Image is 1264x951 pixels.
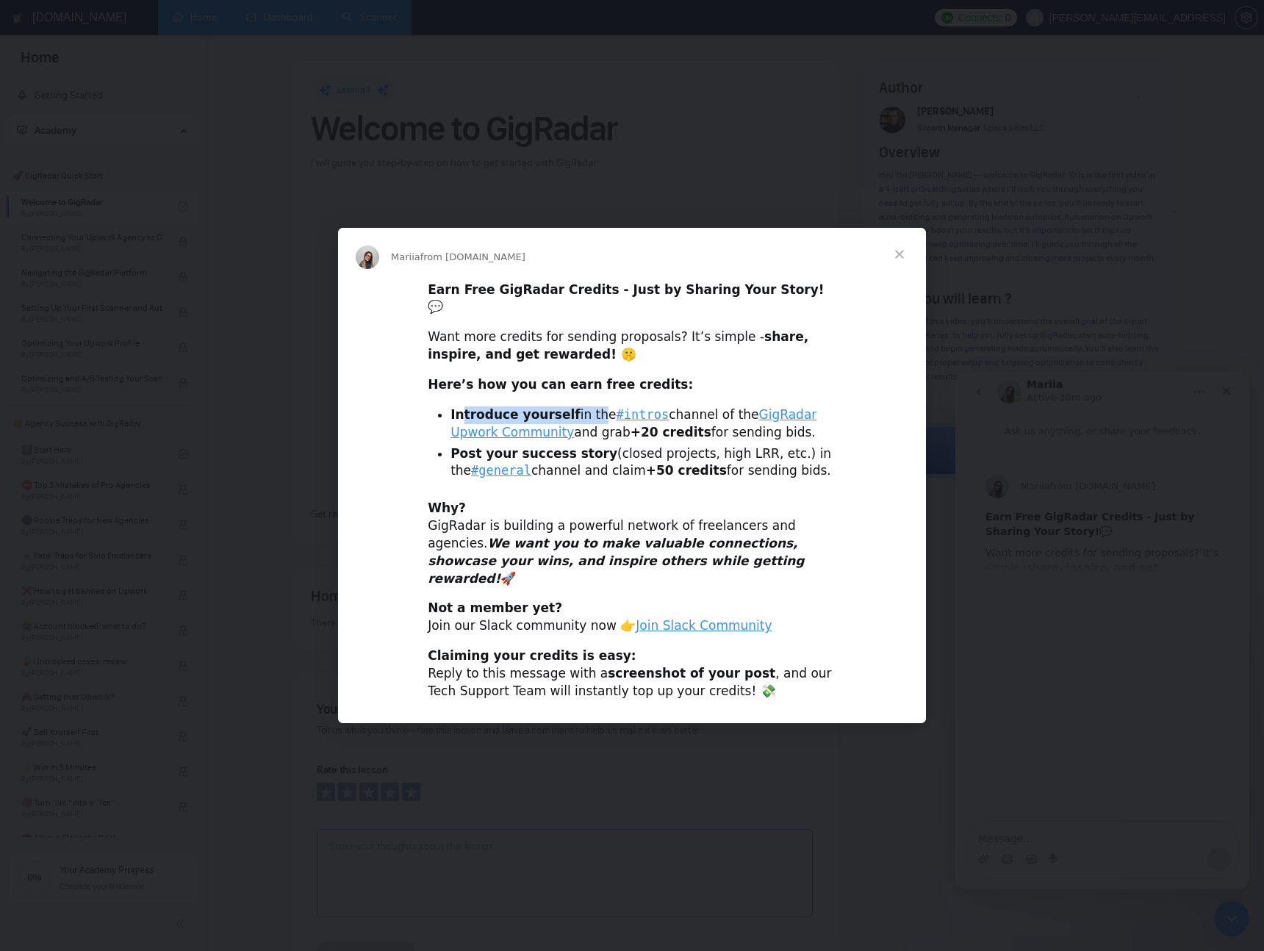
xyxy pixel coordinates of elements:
b: Introduce yourself [450,407,581,422]
b: +20 credits [631,425,711,439]
h1: Mariia [71,7,107,18]
button: Upload attachment [23,481,35,493]
b: Not a member yet? [428,600,562,615]
span: Mariia [391,251,420,262]
a: #general [471,463,531,478]
b: Post your success story [450,446,617,461]
span: Mariia [65,109,95,120]
b: screenshot of your post [608,666,775,681]
a: Join Slack Community [636,618,772,633]
b: Claiming your credits is easy: [428,648,636,663]
div: Reply to this message with a , and our Tech Support Team will instantly top up your credits! 💸 [428,647,836,700]
span: from [DOMAIN_NAME] [420,251,525,262]
div: Mariia says… [12,85,282,236]
a: #intros [617,407,669,422]
a: GigRadar Upwork Community [450,407,816,439]
textarea: Message… [12,451,281,475]
button: Emoji picker [46,481,58,493]
b: Here’s how you can earn free credits: [428,377,693,392]
img: Profile image for Mariia [356,245,379,269]
img: Profile image for Mariia [42,8,65,32]
button: Home [230,6,258,34]
button: Send a message… [252,475,276,499]
div: 💬 [30,138,264,167]
b: Why? [428,500,466,515]
i: We want you to make valuable connections, showcase your wins, and inspire others while getting re... [428,536,804,586]
div: Want more credits for sending proposals? It’s simple - [428,329,836,364]
b: Earn Free GigRadar Credits - Just by Sharing Your Story! [428,282,824,297]
span: Close [873,228,926,281]
div: Close [258,6,284,32]
span: from [DOMAIN_NAME] [95,109,200,120]
img: Profile image for Mariia [30,103,54,126]
div: GigRadar is building a powerful network of freelancers and agencies. 🚀 [428,500,836,587]
b: Earn Free GigRadar Credits - Just by Sharing Your Story! [30,139,239,165]
div: Join our Slack community now 👉 [428,600,836,635]
button: Start recording [93,481,105,493]
div: 💬 [428,281,836,317]
p: Active 30m ago [71,18,146,33]
button: go back [10,6,37,34]
li: in the channel of the and grab for sending bids. [450,406,836,442]
b: +50 credits [646,463,727,478]
button: Gif picker [70,481,82,493]
li: (closed projects, high LRR, etc.) in the channel and claim for sending bids. [450,445,836,481]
